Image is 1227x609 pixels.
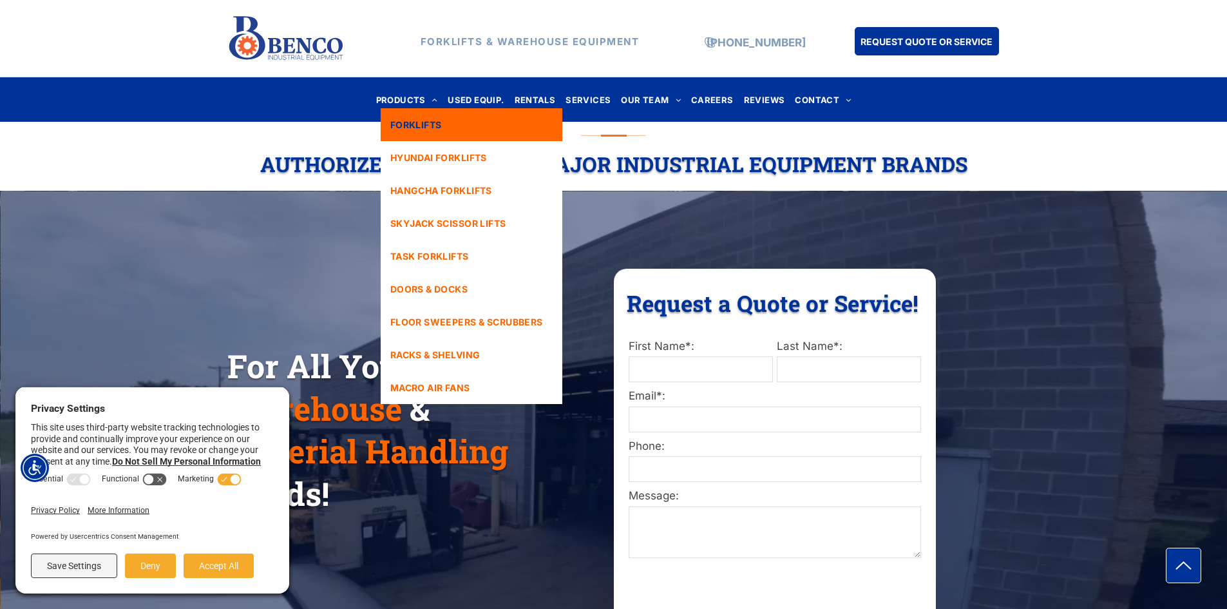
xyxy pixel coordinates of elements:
label: Email*: [629,388,921,405]
span: Request a Quote or Service! [627,288,918,318]
span: FLOOR SWEEPERS & SCRUBBERS [390,315,543,329]
span: Needs! [227,472,329,515]
span: MACRO AIR FANS [390,381,470,394]
span: Warehouse [227,387,402,430]
a: OUR TEAM [616,91,686,108]
label: Last Name*: [777,338,921,355]
span: Material Handling [227,430,508,472]
span: For All Your [227,345,414,387]
a: PRODUCTS [371,91,443,108]
a: FORKLIFTS [381,108,562,141]
span: TASK FORKLIFTS [390,249,469,263]
a: HYUNDAI FORKLIFTS [381,141,562,174]
a: RACKS & SHELVING [381,338,562,371]
label: First Name*: [629,338,773,355]
div: Accessibility Menu [21,454,49,482]
label: Phone: [629,438,921,455]
a: CONTACT [790,91,856,108]
a: [PHONE_NUMBER] [707,36,806,49]
strong: FORKLIFTS & WAREHOUSE EQUIPMENT [421,35,640,48]
a: USED EQUIP. [442,91,509,108]
span: DOORS & DOCKS [390,282,468,296]
a: DOORS & DOCKS [381,273,562,305]
a: MACRO AIR FANS [381,371,562,404]
label: Message: [629,488,921,505]
span: SKYJACK SCISSOR LIFTS [390,217,506,230]
a: REQUEST QUOTE OR SERVICE [855,27,999,55]
a: SERVICES [560,91,616,108]
a: HANGCHA FORKLIFTS [381,174,562,207]
a: TASK FORKLIFTS [381,240,562,273]
span: HYUNDAI FORKLIFTS [390,151,487,164]
a: SKYJACK SCISSOR LIFTS [381,207,562,240]
a: FLOOR SWEEPERS & SCRUBBERS [381,305,562,338]
span: FORKLIFTS [390,118,442,131]
span: REQUEST QUOTE OR SERVICE [861,30,993,53]
a: CAREERS [686,91,739,108]
span: & [410,387,430,430]
a: REVIEWS [739,91,790,108]
a: RENTALS [509,91,561,108]
span: PRODUCTS [376,91,438,108]
span: Authorized Dealer For Major Industrial Equipment Brands [260,150,967,178]
span: HANGCHA FORKLIFTS [390,184,492,197]
span: RACKS & SHELVING [390,348,480,362]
